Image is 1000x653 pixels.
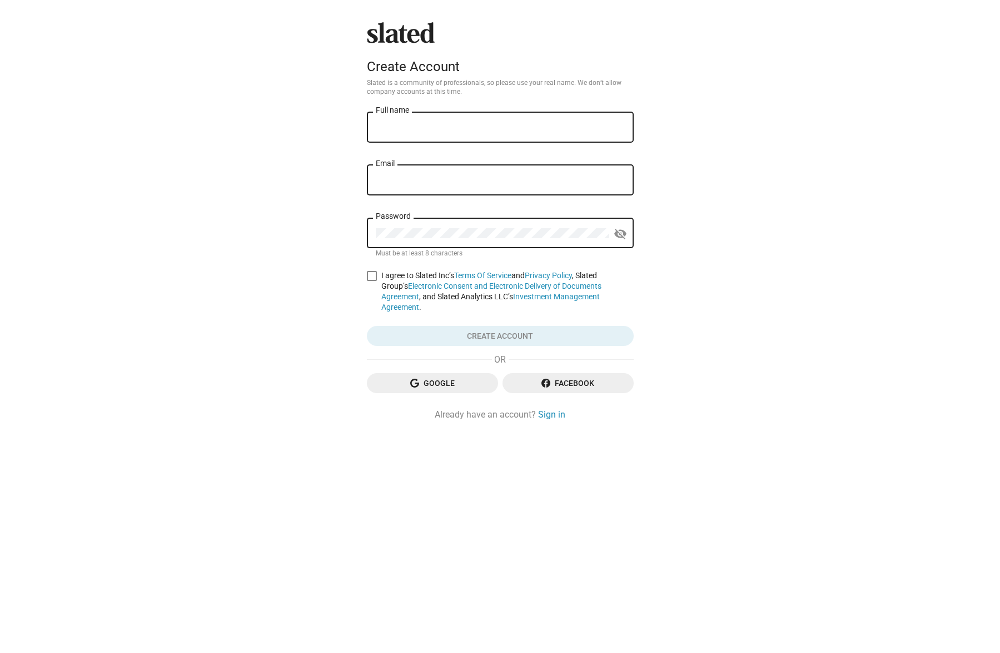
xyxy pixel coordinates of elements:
[376,249,462,258] mat-hint: Must be at least 8 characters
[367,22,634,79] sl-branding: Create Account
[614,225,627,243] mat-icon: visibility_off
[367,373,498,393] button: Google
[525,271,572,280] a: Privacy Policy
[381,282,601,301] a: Electronic Consent and Electronic Delivery of Documents Agreement
[503,373,634,393] button: Facebook
[538,409,565,420] a: Sign in
[454,271,511,280] a: Terms Of Service
[609,223,631,245] button: Show password
[376,373,489,393] span: Google
[381,270,634,313] span: I agree to Slated Inc’s and , Slated Group’s , and Slated Analytics LLC’s .
[511,373,625,393] span: Facebook
[367,409,634,420] div: Already have an account?
[367,79,634,97] p: Slated is a community of professionals, so please use your real name. We don’t allow company acco...
[367,59,634,74] div: Create Account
